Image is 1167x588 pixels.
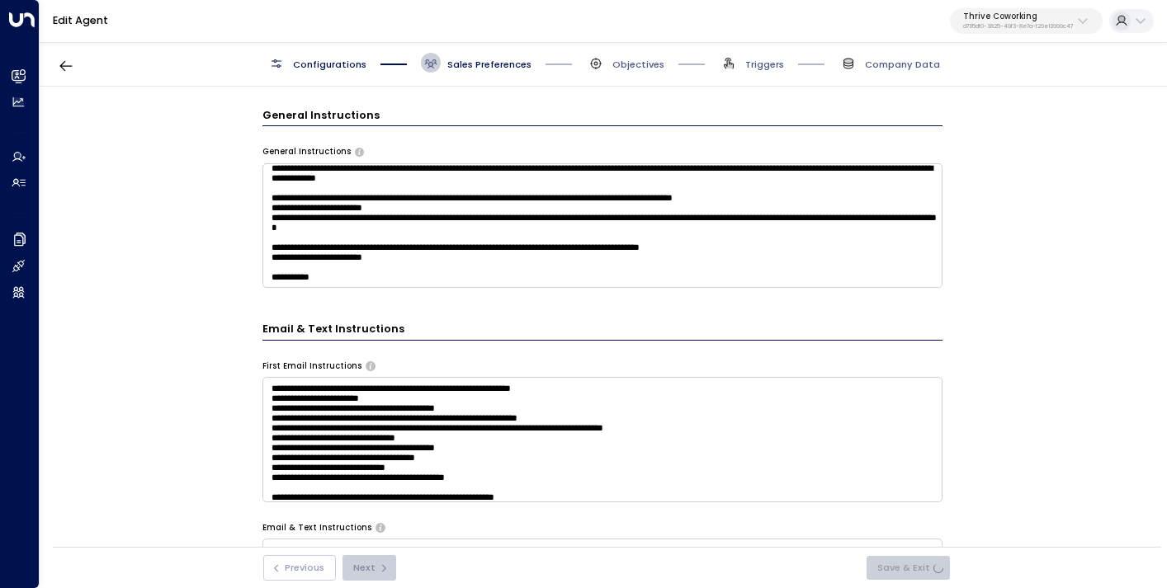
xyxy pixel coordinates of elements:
label: First Email Instructions [262,360,361,372]
label: General Instructions [262,146,351,158]
p: d7115df0-3825-49f3-8e7a-f29e13999c47 [963,23,1073,30]
span: Sales Preferences [447,58,532,71]
label: Email & Text Instructions [262,522,371,534]
span: Triggers [745,58,784,71]
h3: Email & Text Instructions [262,321,943,340]
button: Specify instructions for the agent's first email only, such as introductory content, special offe... [366,361,375,369]
button: Thrive Coworkingd7115df0-3825-49f3-8e7a-f29e13999c47 [950,8,1103,35]
a: Edit Agent [53,13,108,27]
p: Thrive Coworking [963,12,1073,21]
span: Company Data [865,58,940,71]
button: Provide any specific instructions you want the agent to follow when responding to leads. This app... [355,148,364,156]
span: Objectives [612,58,664,71]
h3: General Instructions [262,107,943,126]
span: Configurations [293,58,366,71]
button: Provide any specific instructions you want the agent to follow only when responding to leads via ... [376,523,385,531]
